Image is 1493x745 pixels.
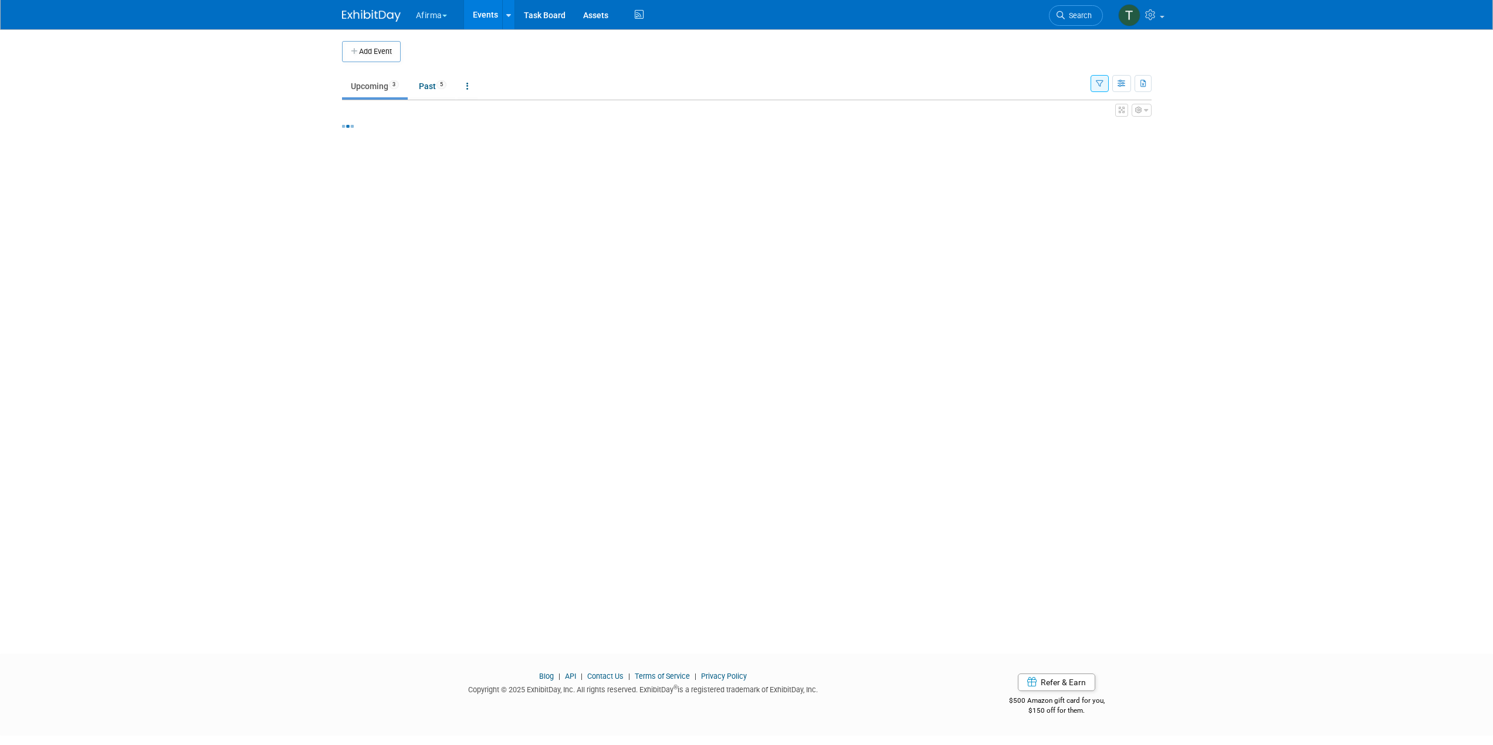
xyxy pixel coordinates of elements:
[389,80,399,89] span: 3
[1065,11,1092,20] span: Search
[578,672,585,681] span: |
[587,672,624,681] a: Contact Us
[342,682,945,695] div: Copyright © 2025 ExhibitDay, Inc. All rights reserved. ExhibitDay is a registered trademark of Ex...
[962,688,1152,715] div: $500 Amazon gift card for you,
[635,672,690,681] a: Terms of Service
[962,706,1152,716] div: $150 off for them.
[1018,673,1095,691] a: Refer & Earn
[673,684,678,690] sup: ®
[565,672,576,681] a: API
[556,672,563,681] span: |
[1049,5,1103,26] a: Search
[625,672,633,681] span: |
[342,75,408,97] a: Upcoming3
[701,672,747,681] a: Privacy Policy
[342,10,401,22] img: ExhibitDay
[342,125,354,128] img: loading...
[436,80,446,89] span: 5
[410,75,455,97] a: Past5
[1118,4,1140,26] img: Taylor Sebesta
[539,672,554,681] a: Blog
[692,672,699,681] span: |
[342,41,401,62] button: Add Event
